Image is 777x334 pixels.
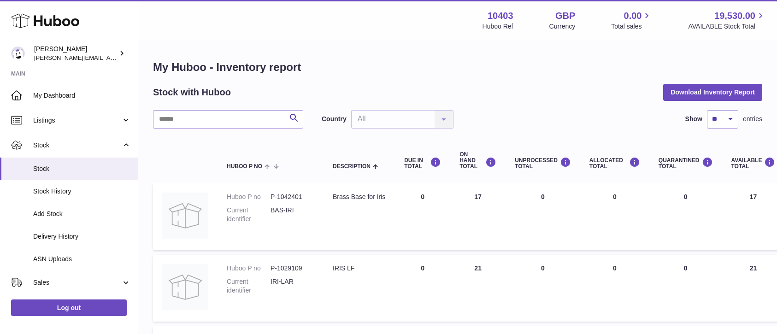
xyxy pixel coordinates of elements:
span: Listings [33,116,121,125]
label: Country [322,115,347,123]
dt: Huboo P no [227,193,271,201]
img: product image [162,264,208,310]
div: Huboo Ref [483,22,513,31]
span: Stock [33,164,131,173]
label: Show [685,115,702,123]
dd: P-1042401 [271,193,314,201]
a: Log out [11,299,127,316]
td: 0 [580,255,649,322]
a: 0.00 Total sales [611,10,652,31]
span: 0.00 [624,10,642,22]
td: 17 [450,183,506,250]
span: ASN Uploads [33,255,131,264]
dt: Current identifier [227,277,271,295]
a: 19,530.00 AVAILABLE Stock Total [688,10,766,31]
span: My Dashboard [33,91,131,100]
div: Currency [549,22,576,31]
div: [PERSON_NAME] [34,45,117,62]
span: entries [743,115,762,123]
div: ALLOCATED Total [589,157,640,170]
div: DUE IN TOTAL [404,157,441,170]
dt: Huboo P no [227,264,271,273]
td: 21 [450,255,506,322]
div: Brass Base for Iris [333,193,386,201]
div: QUARANTINED Total [659,157,713,170]
span: 0 [684,264,688,272]
td: 0 [506,255,580,322]
strong: GBP [555,10,575,22]
td: 0 [580,183,649,250]
span: Add Stock [33,210,131,218]
dd: P-1029109 [271,264,314,273]
button: Download Inventory Report [663,84,762,100]
span: 19,530.00 [714,10,755,22]
dt: Current identifier [227,206,271,223]
strong: 10403 [488,10,513,22]
span: Sales [33,278,121,287]
div: AVAILABLE Total [731,157,776,170]
h2: Stock with Huboo [153,86,231,99]
td: 0 [395,183,450,250]
span: [PERSON_NAME][EMAIL_ADDRESS][DOMAIN_NAME] [34,54,185,61]
span: Stock [33,141,121,150]
span: Delivery History [33,232,131,241]
div: ON HAND Total [459,152,496,170]
span: AVAILABLE Stock Total [688,22,766,31]
img: keval@makerscabinet.com [11,47,25,60]
img: product image [162,193,208,239]
span: Description [333,164,371,170]
td: 0 [506,183,580,250]
span: Huboo P no [227,164,262,170]
div: UNPROCESSED Total [515,157,571,170]
dd: IRI-LAR [271,277,314,295]
span: 0 [684,193,688,200]
div: IRIS LF [333,264,386,273]
span: Total sales [611,22,652,31]
span: Stock History [33,187,131,196]
h1: My Huboo - Inventory report [153,60,762,75]
td: 0 [395,255,450,322]
dd: BAS-IRI [271,206,314,223]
